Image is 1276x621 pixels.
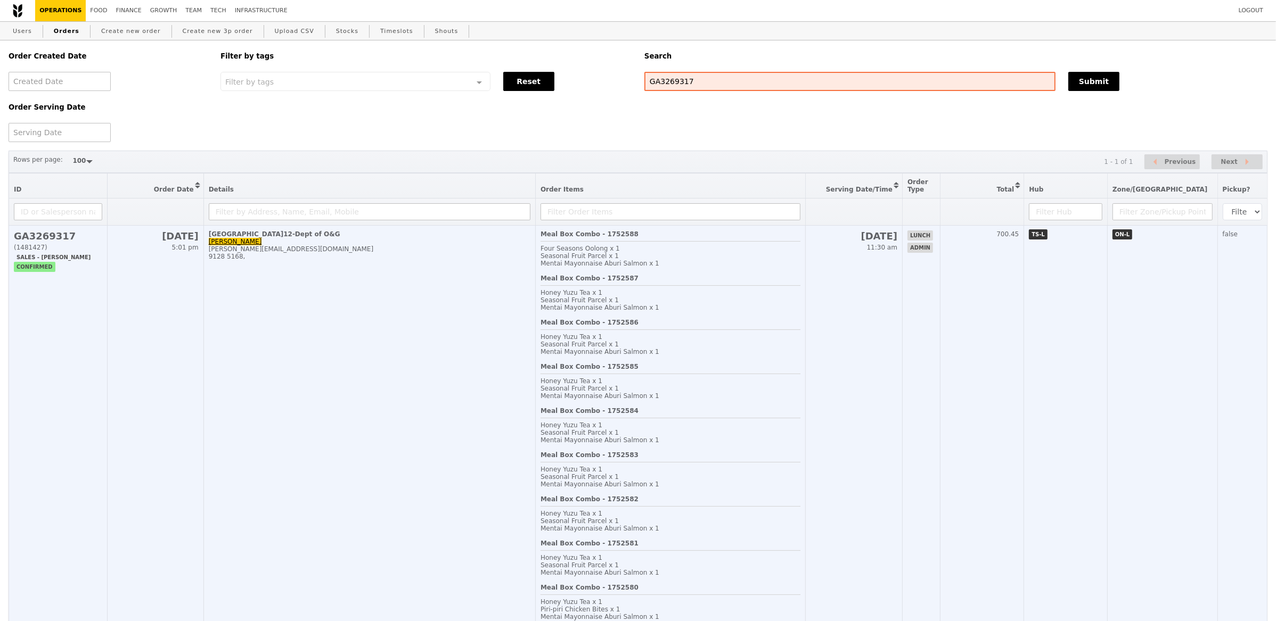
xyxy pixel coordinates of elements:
[541,230,639,238] b: Meal Box Combo - 1752588
[1144,154,1200,170] button: Previous
[14,252,93,262] span: Sales - [PERSON_NAME]
[541,466,602,473] span: Honey Yuzu Tea x 1
[541,598,602,606] span: Honey Yuzu Tea x 1
[1104,158,1133,165] div: 1 - 1 of 1
[541,289,602,296] span: Honey Yuzu Tea x 1
[541,561,619,569] span: Seasonal Fruit Parcel x 1
[376,22,417,41] a: Timeslots
[541,319,639,326] b: Meal Box Combo - 1752586
[50,22,84,41] a: Orders
[1113,229,1132,239] span: ON-L
[541,333,602,341] span: Honey Yuzu Tea x 1
[996,230,1019,238] span: 700.45
[209,238,262,245] a: [PERSON_NAME]
[9,52,208,60] h5: Order Created Date
[14,244,102,251] div: (1481427)
[541,385,619,392] span: Seasonal Fruit Parcel x 1
[172,244,199,251] span: 5:01 pm
[541,245,620,252] span: Four Seasons Oolong x 1
[225,77,274,86] span: Filter by tags
[811,230,897,242] h2: [DATE]
[1029,203,1102,220] input: Filter Hub
[907,243,933,253] span: admin
[220,52,632,60] h5: Filter by tags
[209,245,530,253] div: [PERSON_NAME][EMAIL_ADDRESS][DOMAIN_NAME]
[644,72,1056,91] input: Search any field
[97,22,165,41] a: Create new order
[332,22,363,41] a: Stocks
[541,429,619,436] span: Seasonal Fruit Parcel x 1
[541,275,639,282] b: Meal Box Combo - 1752587
[867,244,897,251] span: 11:30 am
[541,584,639,591] b: Meal Box Combo - 1752580
[9,72,111,91] input: Created Date
[503,72,554,91] button: Reset
[907,230,933,241] span: lunch
[541,348,659,355] span: Mentai Mayonnaise Aburi Salmon x 1
[431,22,463,41] a: Shouts
[541,436,659,444] span: Mentai Mayonnaise Aburi Salmon x 1
[1113,203,1213,220] input: Filter Zone/Pickup Point
[541,421,602,429] span: Honey Yuzu Tea x 1
[541,252,619,260] span: Seasonal Fruit Parcel x 1
[1212,154,1263,170] button: Next
[541,510,602,517] span: Honey Yuzu Tea x 1
[9,103,208,111] h5: Order Serving Date
[541,495,639,503] b: Meal Box Combo - 1752582
[541,525,659,532] span: Mentai Mayonnaise Aburi Salmon x 1
[1029,229,1048,239] span: TS-L
[541,363,639,370] b: Meal Box Combo - 1752585
[1029,186,1043,193] span: Hub
[1223,186,1250,193] span: Pickup?
[541,540,639,547] b: Meal Box Combo - 1752581
[541,517,619,525] span: Seasonal Fruit Parcel x 1
[271,22,318,41] a: Upload CSV
[209,186,234,193] span: Details
[9,123,111,142] input: Serving Date
[541,613,659,620] span: Mentai Mayonnaise Aburi Salmon x 1
[14,203,102,220] input: ID or Salesperson name
[1223,230,1238,238] span: false
[541,606,620,613] span: Piri‑piri Chicken Bites x 1
[541,260,659,267] span: Mentai Mayonnaise Aburi Salmon x 1
[209,230,530,238] div: [GEOGRAPHIC_DATA]12-Dept of O&G
[541,392,659,400] span: Mentai Mayonnaise Aburi Salmon x 1
[541,451,639,459] b: Meal Box Combo - 1752583
[14,262,55,272] span: confirmed
[541,341,619,348] span: Seasonal Fruit Parcel x 1
[541,296,619,304] span: Seasonal Fruit Parcel x 1
[178,22,257,41] a: Create new 3p order
[1221,155,1238,168] span: Next
[112,230,199,242] h2: [DATE]
[907,178,928,193] span: Order Type
[541,203,800,220] input: Filter Order Items
[541,304,659,311] span: Mentai Mayonnaise Aburi Salmon x 1
[541,377,602,385] span: Honey Yuzu Tea x 1
[541,186,584,193] span: Order Items
[1113,186,1208,193] span: Zone/[GEOGRAPHIC_DATA]
[541,407,639,415] b: Meal Box Combo - 1752584
[541,554,602,561] span: Honey Yuzu Tea x 1
[13,4,22,18] img: Grain logo
[1165,155,1196,168] span: Previous
[14,186,21,193] span: ID
[14,230,102,242] h2: GA3269317
[1068,72,1119,91] button: Submit
[209,253,530,260] div: 9128 5168,
[13,154,63,165] label: Rows per page:
[541,569,659,576] span: Mentai Mayonnaise Aburi Salmon x 1
[541,481,659,488] span: Mentai Mayonnaise Aburi Salmon x 1
[644,52,1267,60] h5: Search
[209,203,530,220] input: Filter by Address, Name, Email, Mobile
[9,22,36,41] a: Users
[541,473,619,481] span: Seasonal Fruit Parcel x 1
